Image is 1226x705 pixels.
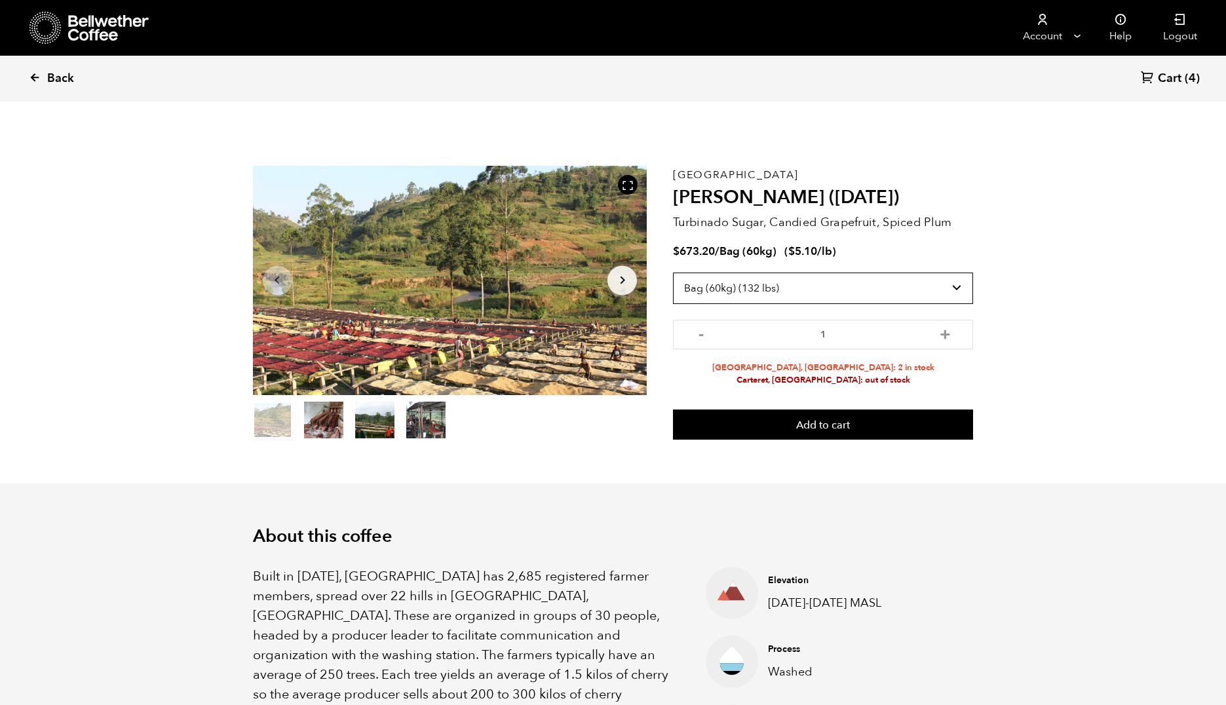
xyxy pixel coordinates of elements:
[253,526,974,547] h2: About this coffee
[768,663,892,681] p: Washed
[719,244,776,259] span: Bag (60kg)
[673,187,973,209] h2: [PERSON_NAME] ([DATE])
[784,244,836,259] span: ( )
[1141,70,1200,88] a: Cart (4)
[817,244,832,259] span: /lb
[673,374,973,387] li: Carteret, [GEOGRAPHIC_DATA]: out of stock
[673,244,680,259] span: $
[768,643,892,656] h4: Process
[673,244,715,259] bdi: 673.20
[47,71,74,86] span: Back
[788,244,817,259] bdi: 5.10
[768,594,892,612] p: [DATE]-[DATE] MASL
[693,326,709,339] button: -
[673,410,973,440] button: Add to cart
[788,244,795,259] span: $
[1158,71,1181,86] span: Cart
[768,574,892,587] h4: Elevation
[1185,71,1200,86] span: (4)
[673,214,973,231] p: Turbinado Sugar, Candied Grapefruit, Spiced Plum
[673,362,973,374] li: [GEOGRAPHIC_DATA], [GEOGRAPHIC_DATA]: 2 in stock
[937,326,953,339] button: +
[715,244,719,259] span: /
